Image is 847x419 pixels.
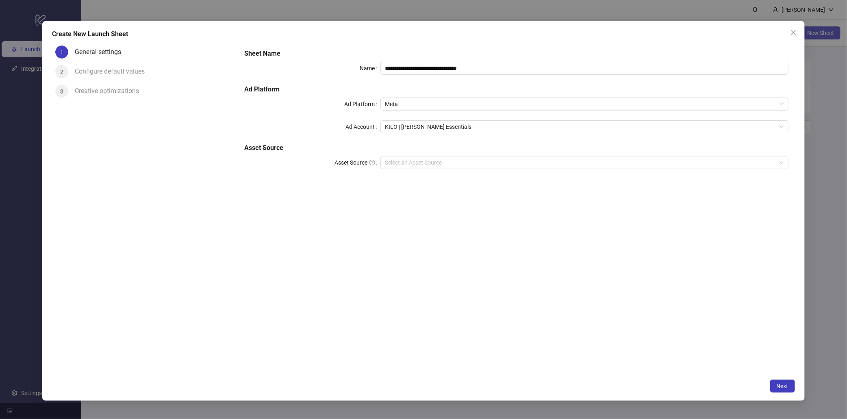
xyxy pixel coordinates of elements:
h5: Sheet Name [244,49,788,59]
label: Asset Source [335,156,380,169]
h5: Asset Source [244,143,788,153]
button: Close [787,26,800,39]
input: Name [380,62,788,75]
div: Configure default values [75,65,151,78]
label: Ad Platform [345,98,380,111]
h5: Ad Platform [244,85,788,94]
span: KILO | Rhea Essentials [385,121,784,133]
label: Ad Account [346,120,380,133]
span: 3 [60,88,63,94]
label: Name [360,62,380,75]
div: Creative optimizations [75,85,146,98]
span: 1 [60,49,63,55]
button: Next [770,379,795,392]
span: 2 [60,68,63,75]
span: Next [777,382,788,389]
span: question-circle [369,160,375,165]
span: close [790,29,797,36]
span: Meta [385,98,784,110]
div: Create New Launch Sheet [52,29,795,39]
div: General settings [75,46,128,59]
